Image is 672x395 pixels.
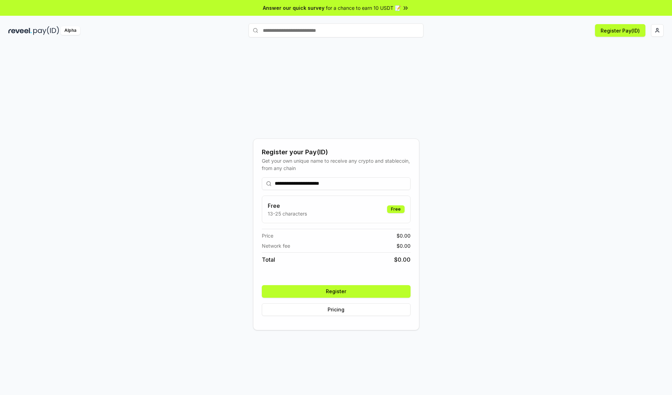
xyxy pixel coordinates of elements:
[595,24,645,37] button: Register Pay(ID)
[262,285,411,298] button: Register
[262,157,411,172] div: Get your own unique name to receive any crypto and stablecoin, from any chain
[326,4,401,12] span: for a chance to earn 10 USDT 📝
[61,26,80,35] div: Alpha
[268,202,307,210] h3: Free
[33,26,59,35] img: pay_id
[262,242,290,249] span: Network fee
[262,255,275,264] span: Total
[8,26,32,35] img: reveel_dark
[262,232,273,239] span: Price
[268,210,307,217] p: 13-25 characters
[262,303,411,316] button: Pricing
[263,4,324,12] span: Answer our quick survey
[394,255,411,264] span: $ 0.00
[397,242,411,249] span: $ 0.00
[387,205,405,213] div: Free
[397,232,411,239] span: $ 0.00
[262,147,411,157] div: Register your Pay(ID)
